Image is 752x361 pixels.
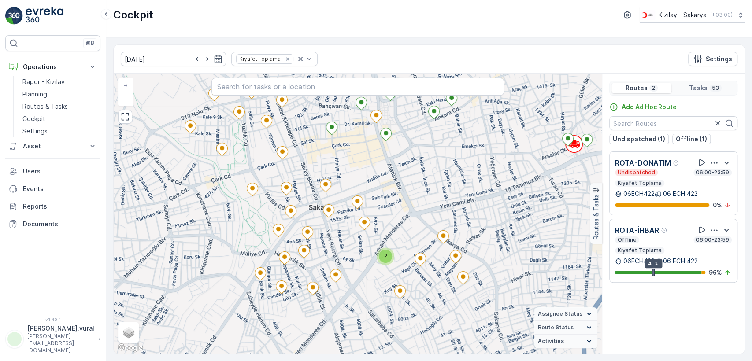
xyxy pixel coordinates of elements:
[676,135,707,144] p: Offline (1)
[622,103,677,111] p: Add Ad Hoc Route
[119,92,132,105] a: Zoom Out
[661,227,668,234] div: Help Tooltip Icon
[124,95,128,102] span: −
[623,257,655,265] p: 06ECH422
[27,324,94,333] p: [PERSON_NAME].vural
[5,317,100,322] span: v 1.48.1
[237,55,282,63] div: Kıyafet Toplama
[283,55,293,63] div: Remove Kıyafet Toplama
[119,323,138,342] a: Layers
[124,81,128,89] span: +
[688,52,737,66] button: Settings
[592,195,600,240] p: Routes & Tasks
[713,201,722,210] p: 0 %
[19,100,100,113] a: Routes & Tasks
[22,114,45,123] p: Cockpit
[5,324,100,354] button: HH[PERSON_NAME].vural[PERSON_NAME][EMAIL_ADDRESS][DOMAIN_NAME]
[113,8,153,22] p: Cockpit
[617,180,663,187] p: Kıyafet Toplama
[609,116,737,130] input: Search Routes
[5,180,100,198] a: Events
[19,88,100,100] a: Planning
[19,125,100,137] a: Settings
[538,324,574,331] span: Route Status
[5,137,100,155] button: Asset
[119,79,132,92] a: Zoom In
[384,253,387,259] span: 2
[5,198,100,215] a: Reports
[22,90,47,99] p: Planning
[19,76,100,88] a: Rapor - Kızılay
[615,225,659,236] p: ROTA-İHBAR
[617,236,637,243] p: Offline
[672,134,711,144] button: Offline (1)
[538,338,564,345] span: Activities
[534,307,597,321] summary: Assignee Status
[22,102,68,111] p: Routes & Tasks
[23,220,97,228] p: Documents
[689,84,708,92] p: Tasks
[673,159,680,166] div: Help Tooltip Icon
[23,142,83,151] p: Asset
[116,342,145,354] a: Open this area in Google Maps (opens a new window)
[626,84,648,92] p: Routes
[85,40,94,47] p: ⌘B
[663,189,698,198] p: 06 ECH 422
[121,52,226,66] input: dd/mm/yyyy
[23,202,97,211] p: Reports
[711,85,720,92] p: 53
[623,189,655,198] p: 06ECH422
[116,342,145,354] img: Google
[23,184,97,193] p: Events
[640,7,745,23] button: Kızılay - Sakarya(+03:00)
[534,335,597,348] summary: Activities
[645,259,662,269] div: 41%
[5,7,23,25] img: logo
[663,257,698,265] p: 06 ECH 422
[26,7,63,25] img: logo_light-DOdMpM7g.png
[651,85,656,92] p: 2
[609,103,677,111] a: Add Ad Hoc Route
[613,135,665,144] p: Undispatched (1)
[377,247,394,265] div: 2
[22,127,48,136] p: Settings
[615,158,671,168] p: ROTA-DONATIM
[5,58,100,76] button: Operations
[534,321,597,335] summary: Route Status
[211,78,504,96] input: Search for tasks or a location
[617,247,663,254] p: Kıyafet Toplama
[710,11,733,18] p: ( +03:00 )
[7,332,22,346] div: HH
[27,333,94,354] p: [PERSON_NAME][EMAIL_ADDRESS][DOMAIN_NAME]
[23,167,97,176] p: Users
[23,63,83,71] p: Operations
[538,310,582,317] span: Assignee Status
[640,10,655,20] img: k%C4%B1z%C4%B1lay_DTAvauz.png
[5,215,100,233] a: Documents
[609,134,669,144] button: Undispatched (1)
[617,169,656,176] p: Undispatched
[19,113,100,125] a: Cockpit
[709,268,722,277] p: 96 %
[22,77,65,86] p: Rapor - Kızılay
[5,162,100,180] a: Users
[659,11,707,19] p: Kızılay - Sakarya
[695,169,730,176] p: 06:00-23:59
[706,55,732,63] p: Settings
[695,236,730,243] p: 06:00-23:59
